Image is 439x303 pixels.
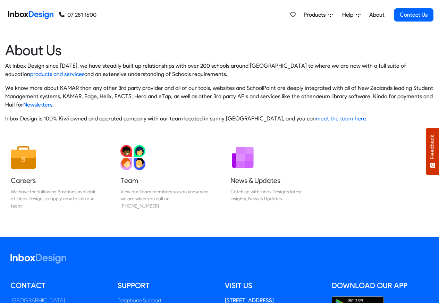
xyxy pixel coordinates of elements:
img: logo_inboxdesign_white.svg [10,254,66,264]
h5: Contact [10,280,107,291]
a: meet the team here [316,115,366,122]
heading: About Us [5,41,434,59]
p: We know more about KAMAR than any other 3rd party provider and all of our tools, websites and Sch... [5,84,434,109]
button: Feedback - Show survey [426,128,439,175]
h5: Download our App [332,280,429,291]
div: We have the following Positions available at Inbox Design, so apply now to join our team [11,188,99,209]
a: Careers We have the following Positions available at Inbox Design, so apply now to join our team [5,140,104,215]
h5: Support [118,280,214,291]
a: Contact Us [394,8,433,22]
a: Help [339,8,363,22]
h5: Team [120,176,209,185]
div: Catch up with Inbox Design's latest Insights, News & Updates. [230,188,319,202]
img: 2022_01_13_icon_job.svg [11,145,36,170]
h5: Visit us [225,280,322,291]
p: At Inbox Design since [DATE], we have steadily built up relationships with over 200 schools aroun... [5,62,434,78]
a: About [367,8,386,22]
a: News & Updates Catch up with Inbox Design's latest Insights, News & Updates. [225,140,324,215]
a: Team View our Team members so you know who we are when you call on [PHONE_NUMBER] [115,140,214,215]
span: Feedback [429,135,436,159]
p: Inbox Design is 100% Kiwi owned and operated company with our team located in sunny [GEOGRAPHIC_D... [5,115,434,123]
span: Products [304,11,328,19]
h5: Careers [11,176,99,185]
a: 07 281 1600 [59,11,96,19]
a: Newsletters [23,101,52,108]
img: 2022_01_12_icon_newsletter.svg [230,145,255,170]
div: View our Team members so you know who we are when you call on [PHONE_NUMBER] [120,188,209,209]
a: Products [301,8,336,22]
span: Help [342,11,356,19]
img: 2022_01_13_icon_team.svg [120,145,145,170]
a: products and services [30,71,84,77]
h5: News & Updates [230,176,319,185]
